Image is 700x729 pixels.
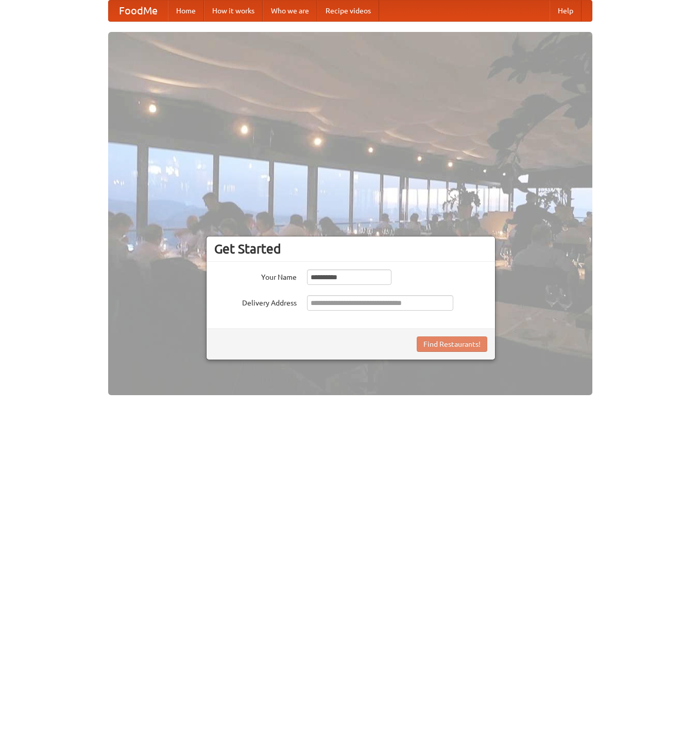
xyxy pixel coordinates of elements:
[214,295,297,308] label: Delivery Address
[109,1,168,21] a: FoodMe
[214,241,487,257] h3: Get Started
[550,1,582,21] a: Help
[417,336,487,352] button: Find Restaurants!
[168,1,204,21] a: Home
[214,269,297,282] label: Your Name
[263,1,317,21] a: Who we are
[317,1,379,21] a: Recipe videos
[204,1,263,21] a: How it works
